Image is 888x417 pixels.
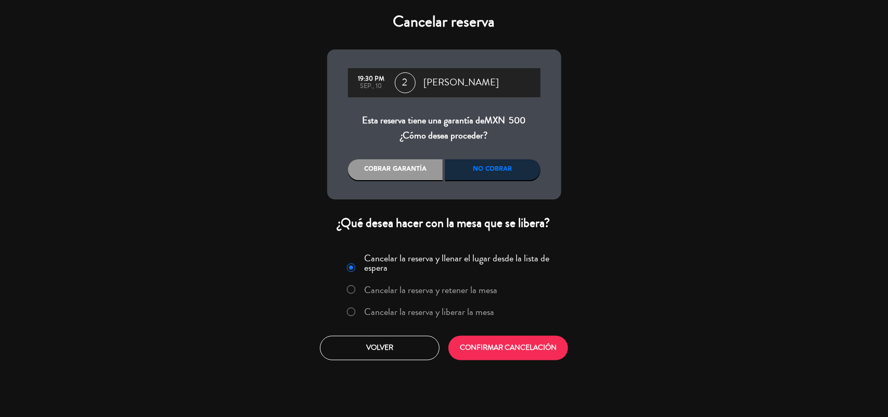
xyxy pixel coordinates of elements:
div: 19:30 PM [353,75,390,83]
div: No cobrar [445,159,540,180]
span: MXN [485,113,506,127]
label: Cancelar la reserva y retener la mesa [364,285,497,295]
span: [PERSON_NAME] [424,75,499,91]
label: Cancelar la reserva y liberar la mesa [364,307,494,317]
div: Cobrar garantía [348,159,443,180]
button: Volver [320,336,440,360]
label: Cancelar la reserva y llenar el lugar desde la lista de espera [364,254,555,272]
button: CONFIRMAR CANCELACIÓN [448,336,568,360]
div: Esta reserva tiene una garantía de ¿Cómo desea proceder? [348,113,540,144]
div: sep., 10 [353,83,390,90]
div: ¿Qué desea hacer con la mesa que se libera? [327,215,561,231]
h4: Cancelar reserva [327,12,561,31]
span: 500 [509,113,526,127]
span: 2 [395,72,416,93]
